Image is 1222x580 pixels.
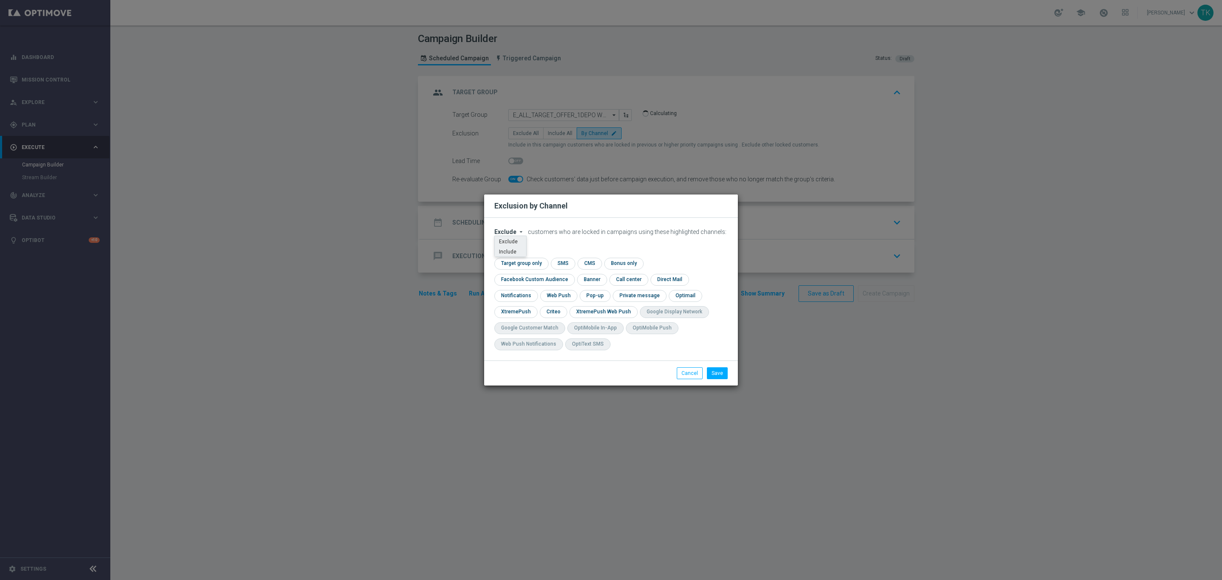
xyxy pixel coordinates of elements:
[501,324,558,332] div: Google Customer Match
[572,341,604,348] div: OptiText SMS
[574,324,617,332] div: OptiMobile In-App
[494,236,527,257] ng-dropdown-panel: Options list
[633,324,672,332] div: OptiMobile Push
[494,228,728,236] div: customers who are locked in campaigns using these highlighted channels:
[707,367,728,379] button: Save
[494,228,516,235] span: Exclude
[647,308,702,315] div: Google Display Network
[494,201,568,211] h2: Exclusion by Channel
[518,228,524,235] i: arrow_drop_down
[501,341,556,348] div: Web Push Notifications
[494,228,527,236] button: Exclude arrow_drop_down
[677,367,703,379] button: Cancel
